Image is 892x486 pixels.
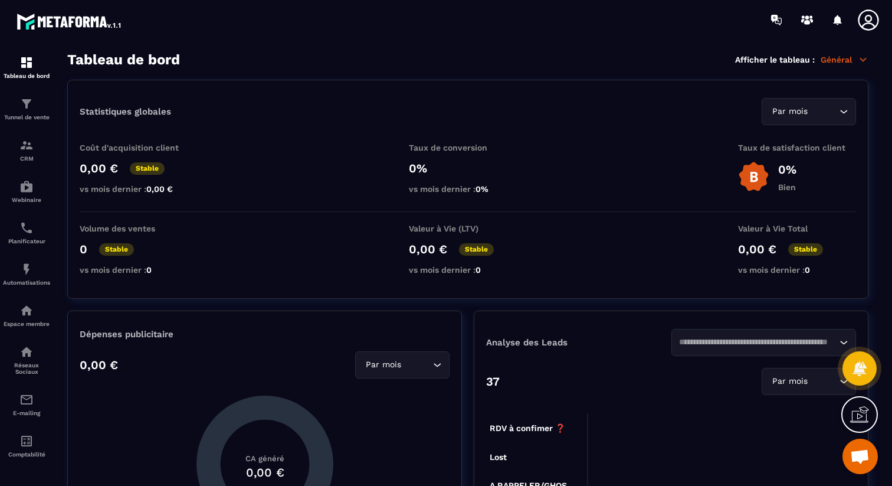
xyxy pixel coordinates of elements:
[19,221,34,235] img: scheduler
[3,295,50,336] a: automationsautomationsEspace membre
[3,279,50,286] p: Automatisations
[19,56,34,70] img: formation
[3,336,50,384] a: social-networksocial-networkRéseaux Sociaux
[821,54,868,65] p: Général
[735,55,815,64] p: Afficher le tableau :
[19,345,34,359] img: social-network
[769,105,810,118] span: Par mois
[679,336,837,349] input: Search for option
[459,243,494,256] p: Stable
[671,329,857,356] div: Search for option
[3,253,50,295] a: automationsautomationsAutomatisations
[19,138,34,152] img: formation
[3,73,50,79] p: Tableau de bord
[475,265,481,275] span: 0
[486,374,500,389] p: 37
[80,242,87,256] p: 0
[146,184,173,194] span: 0,00 €
[404,358,430,371] input: Search for option
[3,197,50,203] p: Webinaire
[17,11,123,32] img: logo
[486,337,671,348] p: Analyse des Leads
[409,224,527,233] p: Valeur à Vie (LTV)
[3,171,50,212] a: automationsautomationsWebinaire
[409,265,527,275] p: vs mois dernier :
[769,375,810,388] span: Par mois
[3,114,50,120] p: Tunnel de vente
[490,423,566,433] tspan: RDV à confimer ❓
[67,51,180,68] h3: Tableau de bord
[842,439,878,474] a: Ouvrir le chat
[19,434,34,448] img: accountant
[80,143,198,152] p: Coût d'acquisition client
[788,243,823,256] p: Stable
[810,375,837,388] input: Search for option
[762,368,856,395] div: Search for option
[3,129,50,171] a: formationformationCRM
[80,329,450,340] p: Dépenses publicitaire
[19,304,34,318] img: automations
[355,351,450,379] div: Search for option
[80,358,118,372] p: 0,00 €
[363,358,404,371] span: Par mois
[3,410,50,416] p: E-mailing
[19,180,34,194] img: automations
[3,425,50,467] a: accountantaccountantComptabilité
[80,106,171,117] p: Statistiques globales
[146,265,152,275] span: 0
[3,384,50,425] a: emailemailE-mailing
[762,98,856,125] div: Search for option
[130,162,165,175] p: Stable
[80,224,198,233] p: Volume des ventes
[3,212,50,253] a: schedulerschedulerPlanificateur
[3,451,50,458] p: Comptabilité
[3,238,50,244] p: Planificateur
[778,182,796,192] p: Bien
[19,97,34,111] img: formation
[3,155,50,162] p: CRM
[3,47,50,88] a: formationformationTableau de bord
[3,88,50,129] a: formationformationTunnel de vente
[738,161,769,193] img: b-badge-o.b3b20ee6.svg
[475,184,488,194] span: 0%
[3,321,50,327] p: Espace membre
[80,161,118,175] p: 0,00 €
[778,162,796,177] p: 0%
[738,242,776,256] p: 0,00 €
[490,452,507,462] tspan: Lost
[738,143,856,152] p: Taux de satisfaction client
[19,393,34,407] img: email
[99,243,134,256] p: Stable
[80,184,198,194] p: vs mois dernier :
[3,362,50,375] p: Réseaux Sociaux
[409,242,447,256] p: 0,00 €
[409,184,527,194] p: vs mois dernier :
[738,265,856,275] p: vs mois dernier :
[805,265,810,275] span: 0
[80,265,198,275] p: vs mois dernier :
[409,143,527,152] p: Taux de conversion
[409,161,527,175] p: 0%
[19,262,34,276] img: automations
[738,224,856,233] p: Valeur à Vie Total
[810,105,837,118] input: Search for option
